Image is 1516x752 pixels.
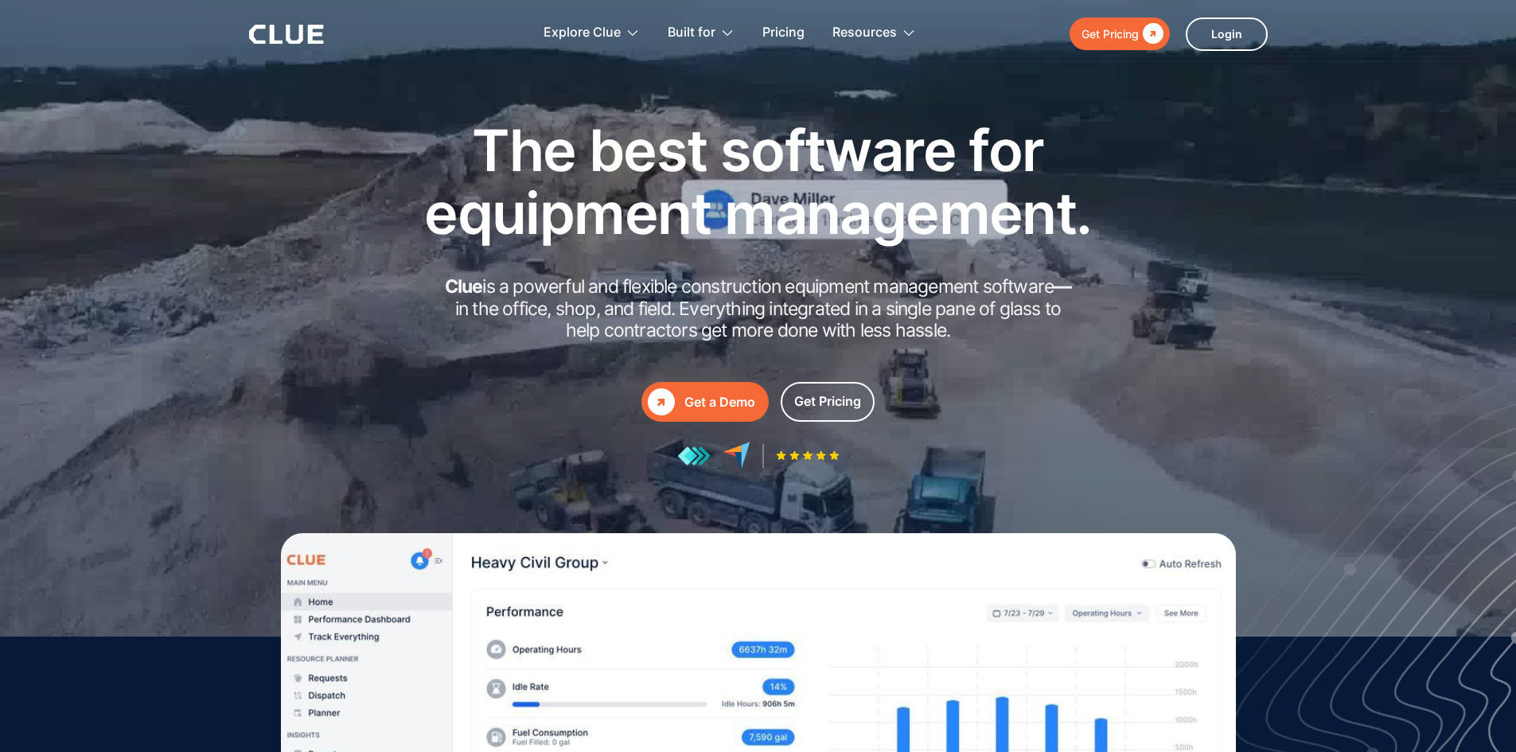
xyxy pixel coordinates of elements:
[1081,24,1139,44] div: Get Pricing
[723,442,750,470] img: reviews at capterra
[684,392,755,412] div: Get a Demo
[641,382,769,422] a: Get a Demo
[668,8,715,58] div: Built for
[668,8,735,58] div: Built for
[1139,24,1163,44] div: 
[677,446,711,466] img: reviews at getapp
[794,392,861,411] div: Get Pricing
[781,382,875,422] a: Get Pricing
[440,276,1077,342] h2: is a powerful and flexible construction equipment management software in the office, shop, and fi...
[832,8,897,58] div: Resources
[776,450,840,461] img: Five-star rating icon
[1054,275,1071,298] strong: —
[445,275,483,298] strong: Clue
[400,119,1117,244] h1: The best software for equipment management.
[544,8,640,58] div: Explore Clue
[1070,18,1170,50] a: Get Pricing
[762,8,805,58] a: Pricing
[544,8,621,58] div: Explore Clue
[648,388,675,415] div: 
[1186,18,1268,51] a: Login
[832,8,916,58] div: Resources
